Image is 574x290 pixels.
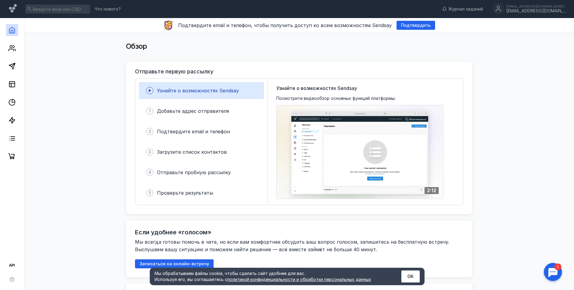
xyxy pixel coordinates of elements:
[95,7,121,11] span: Что нового?
[506,5,566,8] div: [EMAIL_ADDRESS][DOMAIN_NAME]
[149,108,151,114] span: 1
[135,259,214,268] button: Записаться на онлайн-встречу
[25,5,90,14] input: Введите email или CSID
[157,149,227,155] span: Загрузите список контактов
[92,7,124,11] a: Что нового?
[149,190,151,196] span: 5
[140,261,209,267] span: Записаться на онлайн-встречу
[506,8,566,14] div: [EMAIL_ADDRESS][DOMAIN_NAME]
[135,229,212,236] h2: Если удобнее «голосом»
[157,169,231,175] span: Отправьте пробную рассылку
[126,42,147,51] span: Обзор
[148,169,151,175] span: 4
[149,128,151,134] span: 2
[178,22,392,28] span: Подтвердите email и телефон, чтобы получить доступ ко всем возможностям Sendsay
[14,4,20,10] div: 1
[155,270,387,282] div: Мы обрабатываем файлы cookie, чтобы сделать сайт удобнее для вас. Используя его, вы соглашаетесь c
[276,95,396,101] span: Посмотрите видеообзор основных функций платформы:
[135,239,451,252] span: Мы всегда готовы помочь в чате, но если вам комфортнее обсудить ваш вопрос голосом, запишитесь на...
[448,6,483,12] span: Журнал заданий
[135,261,214,266] a: Записаться на онлайн-встречу
[397,21,435,30] button: Подтвердить
[157,108,229,114] span: Добавьте адрес отправителя
[276,85,357,92] span: Узнайте о возможностях Sendsay
[425,187,439,194] div: 2:12
[157,128,230,134] span: Подтвердите email и телефон
[157,88,239,94] span: Узнайте о возможностях Sendsay
[401,270,420,282] button: ОК
[135,69,213,75] h3: Отправьте первую рассылку
[401,23,431,28] span: Подтвердить
[439,6,486,12] a: Журнал заданий
[227,277,371,282] a: политикой конфиденциальности и обработки персональных данных
[157,190,213,196] span: Проверьте результаты
[148,149,151,155] span: 3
